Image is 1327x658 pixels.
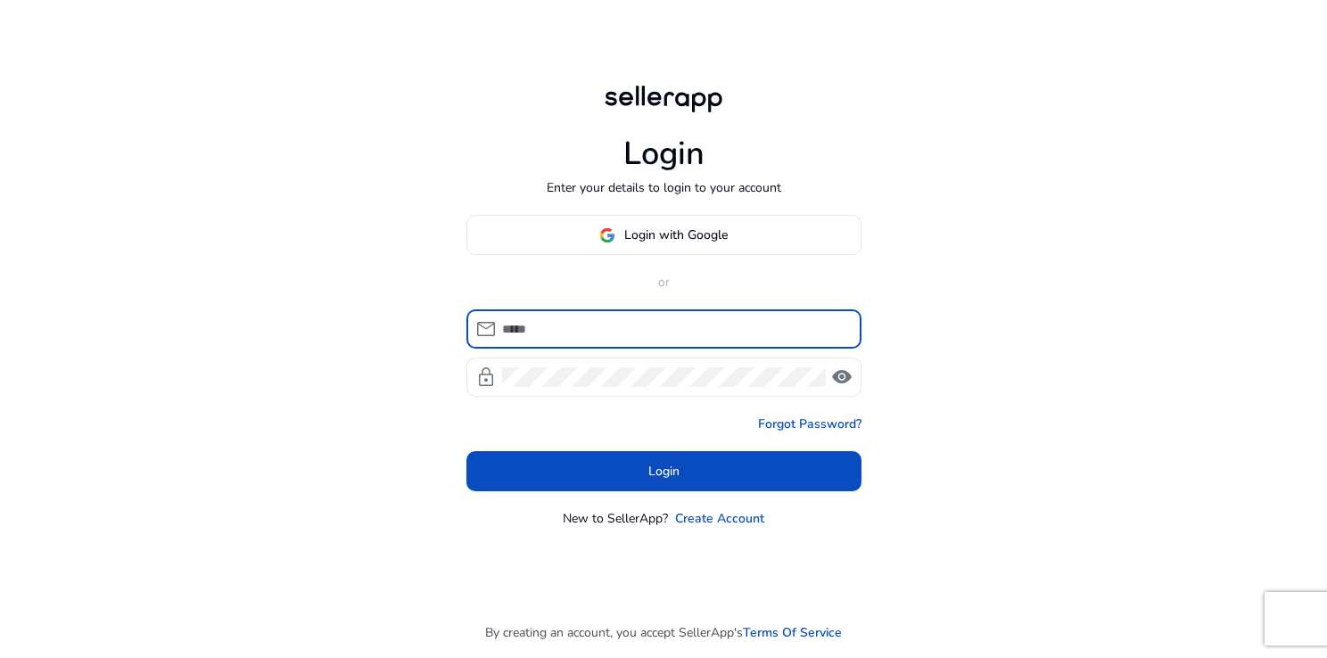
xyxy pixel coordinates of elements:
[466,215,861,255] button: Login with Google
[466,451,861,491] button: Login
[547,178,781,197] p: Enter your details to login to your account
[599,227,615,243] img: google-logo.svg
[831,366,853,388] span: visibility
[758,415,861,433] a: Forgot Password?
[623,135,705,173] h1: Login
[475,318,497,340] span: mail
[624,226,728,244] span: Login with Google
[675,509,764,528] a: Create Account
[648,462,680,481] span: Login
[466,273,861,292] p: or
[743,623,842,642] a: Terms Of Service
[563,509,668,528] p: New to SellerApp?
[475,366,497,388] span: lock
